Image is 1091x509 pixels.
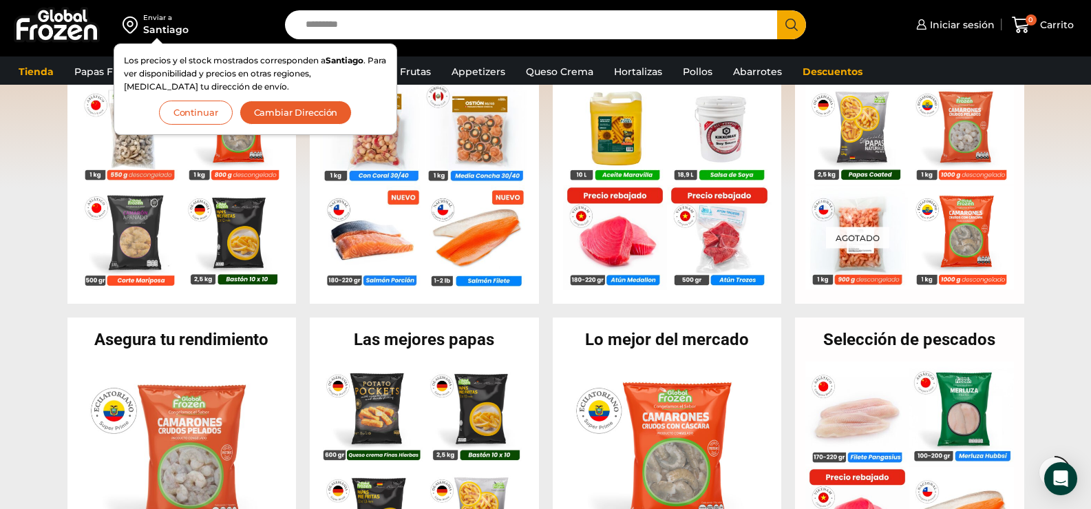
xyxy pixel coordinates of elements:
[12,59,61,85] a: Tienda
[67,59,141,85] a: Papas Fritas
[607,59,669,85] a: Hortalizas
[159,101,233,125] button: Continuar
[240,101,352,125] button: Cambiar Dirección
[310,331,539,348] h2: Las mejores papas
[1008,9,1077,41] a: 0 Carrito
[926,18,995,32] span: Iniciar sesión
[143,23,189,37] div: Santiago
[726,59,789,85] a: Abarrotes
[913,11,995,39] a: Iniciar sesión
[124,54,387,94] p: Los precios y el stock mostrados corresponden a . Para ver disponibilidad y precios en otras regi...
[777,10,806,39] button: Search button
[795,331,1024,348] h2: Selección de pescados
[826,227,889,249] p: Agotado
[676,59,719,85] a: Pollos
[519,59,600,85] a: Queso Crema
[67,331,297,348] h2: Asegura tu rendimiento
[445,59,512,85] a: Appetizers
[143,13,189,23] div: Enviar a
[1037,18,1074,32] span: Carrito
[326,55,363,65] strong: Santiago
[1026,14,1037,25] span: 0
[123,13,143,37] img: address-field-icon.svg
[553,331,782,348] h2: Lo mejor del mercado
[796,59,869,85] a: Descuentos
[1044,462,1077,495] div: Open Intercom Messenger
